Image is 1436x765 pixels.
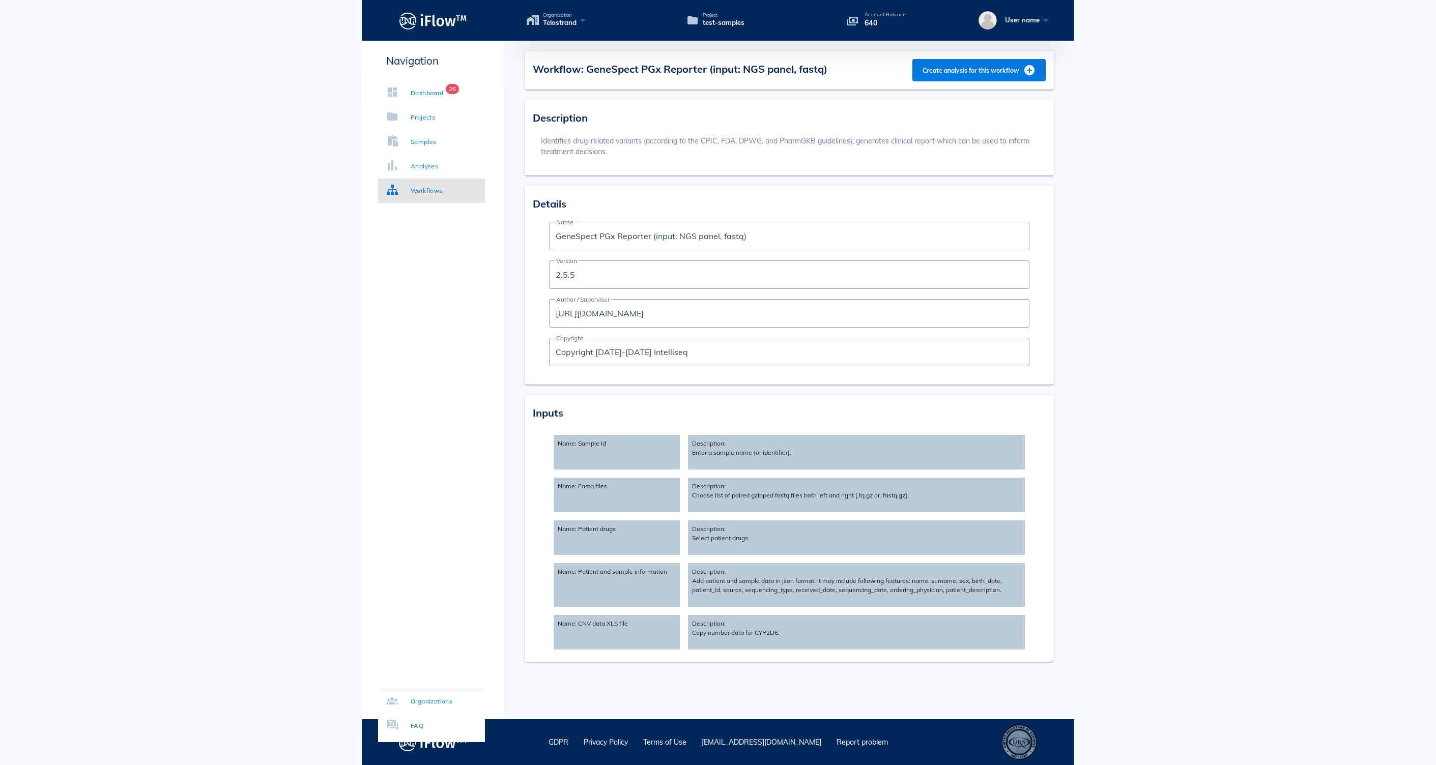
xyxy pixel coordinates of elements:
div: Projects [411,112,435,123]
a: [EMAIL_ADDRESS][DOMAIN_NAME] [702,738,821,747]
p: Account Balance [865,12,905,17]
p: Select patient drugs. [692,534,1020,543]
span: Name [555,219,575,225]
a: Privacy Policy [584,738,628,747]
p: Enter a sample name (or identifier). [692,448,1020,457]
img: User name [979,11,997,30]
p: Identifies drug-related variants (according to the CPIC, FDA, DPWG, and PharmGKB guidelines); gen... [541,136,1041,157]
span: test-samples [703,18,744,28]
a: Logo [362,9,504,32]
span: Author / Supervisor [555,297,611,303]
div: Dashboard [411,88,444,98]
div: Name: Sample id [554,435,680,469]
span: Telostrand [543,18,577,28]
section: [URL][DOMAIN_NAME] [549,299,1029,328]
span: Workflow: GeneSpect PGx Reporter (input: NGS panel, fastq) [533,63,827,75]
span: Organization [543,13,577,18]
div: Name: Patient and sample information [554,563,680,607]
div: Name: Fastq files [554,478,680,512]
span: Description [533,111,588,124]
p: Copy number data for CYP2D6. [692,628,1020,637]
section: Copyright [DATE]-[DATE] Intelliseq [549,338,1029,366]
div: Name: Patient drugs [554,520,680,555]
div: Samples [411,137,437,147]
iframe: Drift Widget Chat Controller [1385,714,1424,753]
p: Add patient and sample data in json format. It may include following features: name, surname, sex... [692,576,1020,595]
div: Workflows [411,186,443,196]
span: Inputs [533,406,563,419]
div: Description: [688,435,1024,469]
a: GDPR [549,738,568,747]
div: Analyses [411,161,438,171]
span: Badge [446,84,459,94]
a: Terms of Use [643,738,686,747]
div: Description: [688,478,1024,512]
p: 640 [865,17,905,28]
span: Version [555,258,579,264]
span: Details [533,197,566,210]
span: Project [703,13,744,18]
p: Choose list of paired gzipped fastq files both left and right [.fq.gz or .fastq.gz]. [692,491,1020,500]
section: GeneSpect PGx Reporter (input: NGS panel, fastq) [549,222,1029,250]
div: ISO 13485 – Quality Management System [1001,724,1037,760]
span: User name [1005,16,1040,24]
a: Report problem [837,738,888,747]
div: Name: CNV data XLS file [554,615,680,650]
img: logo [399,731,467,754]
div: Description: [688,563,1024,607]
span: Copyright [555,335,585,341]
span: Create analysis for this workflow [922,64,1036,76]
div: Description: [688,520,1024,555]
div: Organizations [411,696,452,707]
div: FAQ [411,721,423,731]
section: 2.5.5 [549,260,1029,289]
div: Description: [688,615,1024,650]
button: Create analysis for this workflow [912,59,1046,81]
p: Navigation [378,53,485,69]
